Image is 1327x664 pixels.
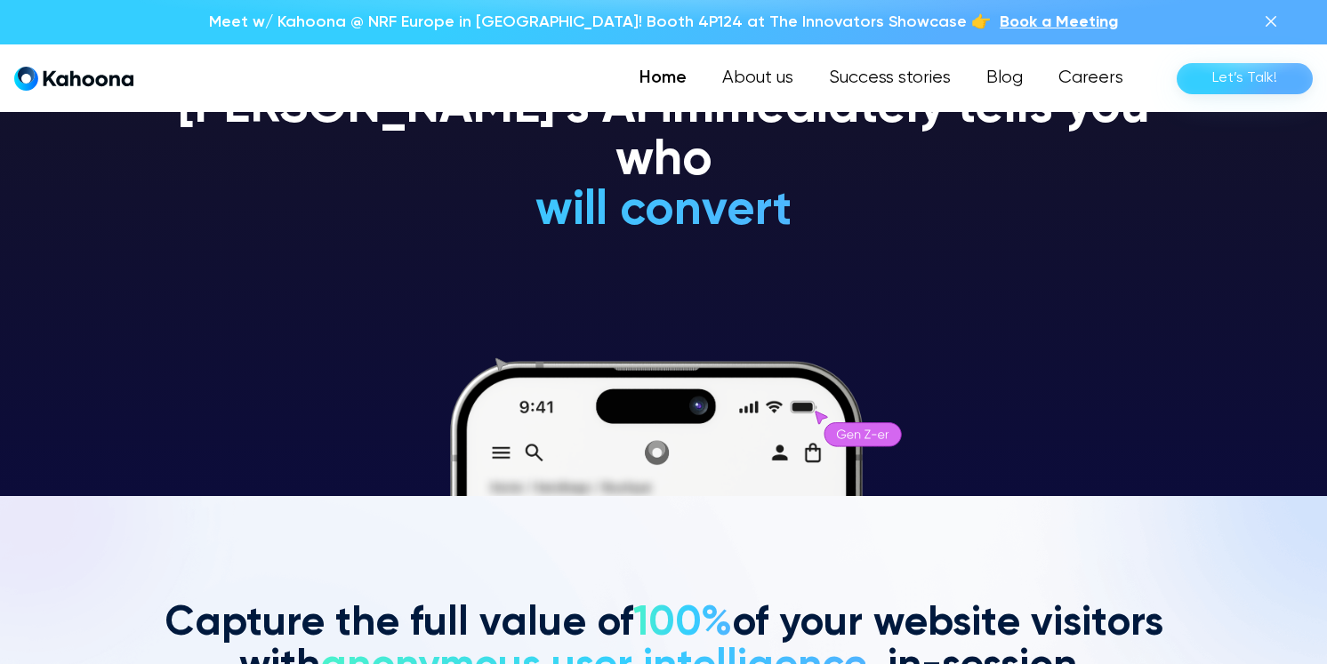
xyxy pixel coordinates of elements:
[157,83,1170,188] h1: [PERSON_NAME]’s AI immediately tells you who
[1177,63,1313,94] a: Let’s Talk!
[969,60,1041,96] a: Blog
[633,603,732,644] span: 100%
[837,430,889,439] g: Gen Z-er
[1212,64,1277,92] div: Let’s Talk!
[402,185,926,237] h1: will convert
[14,66,133,92] a: home
[209,11,991,34] p: Meet w/ Kahoona @ NRF Europe in [GEOGRAPHIC_DATA]! Booth 4P124 at The Innovators Showcase 👉
[1000,11,1118,34] a: Book a Meeting
[622,60,704,96] a: Home
[704,60,811,96] a: About us
[1041,60,1141,96] a: Careers
[1000,14,1118,30] span: Book a Meeting
[811,60,969,96] a: Success stories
